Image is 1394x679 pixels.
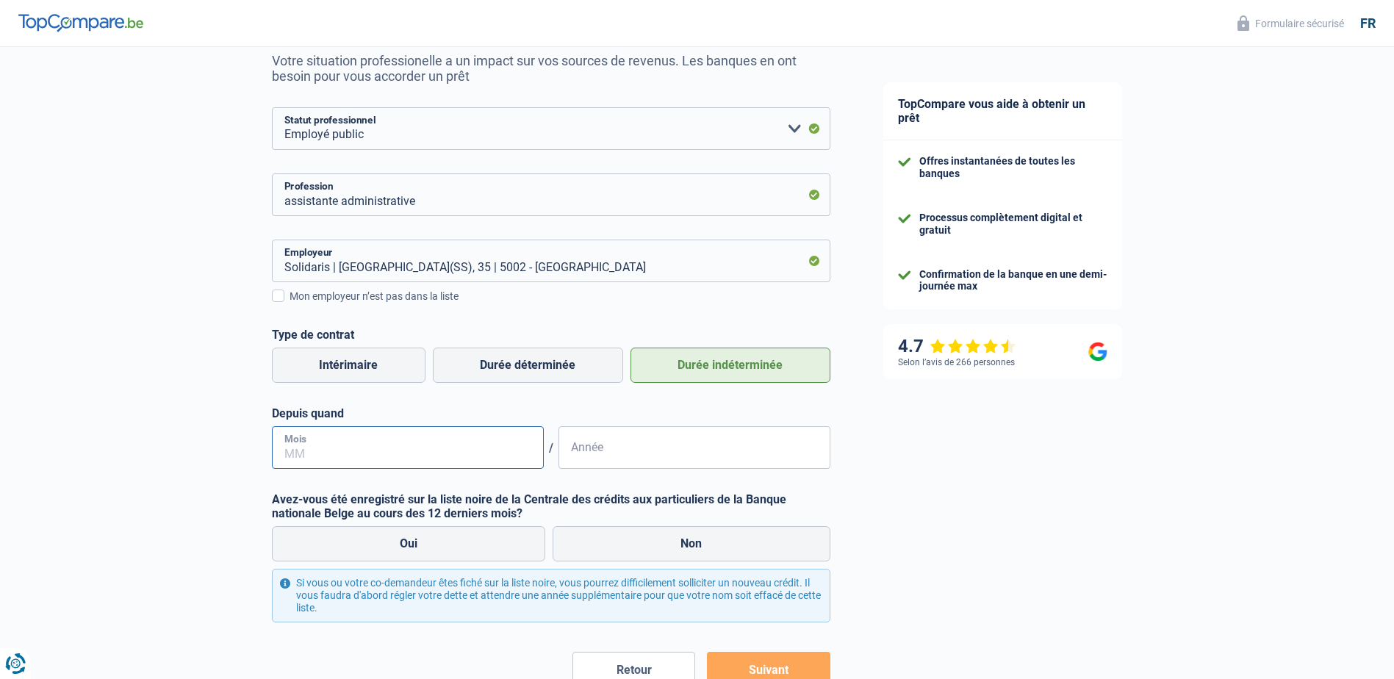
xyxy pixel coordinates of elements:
input: MM [272,426,544,469]
div: Si vous ou votre co-demandeur êtes fiché sur la liste noire, vous pourrez difficilement sollicite... [272,569,830,622]
div: Mon employeur n’est pas dans la liste [290,289,830,304]
div: fr [1360,15,1376,32]
img: TopCompare Logo [18,14,143,32]
input: AAAA [558,426,830,469]
div: Selon l’avis de 266 personnes [898,357,1015,367]
div: TopCompare vous aide à obtenir un prêt [883,82,1122,140]
div: Processus complètement digital et gratuit [919,212,1107,237]
label: Oui [272,526,546,561]
span: / [544,441,558,455]
label: Type de contrat [272,328,830,342]
div: Offres instantanées de toutes les banques [919,155,1107,180]
label: Avez-vous été enregistré sur la liste noire de la Centrale des crédits aux particuliers de la Ban... [272,492,830,520]
label: Intérimaire [272,348,425,383]
p: Votre situation professionelle a un impact sur vos sources de revenus. Les banques en ont besoin ... [272,53,830,84]
div: Confirmation de la banque en une demi-journée max [919,268,1107,293]
label: Depuis quand [272,406,830,420]
label: Non [553,526,830,561]
input: Cherchez votre employeur [272,240,830,282]
label: Durée indéterminée [630,348,830,383]
button: Formulaire sécurisé [1229,11,1353,35]
label: Durée déterminée [433,348,623,383]
div: 4.7 [898,336,1016,357]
